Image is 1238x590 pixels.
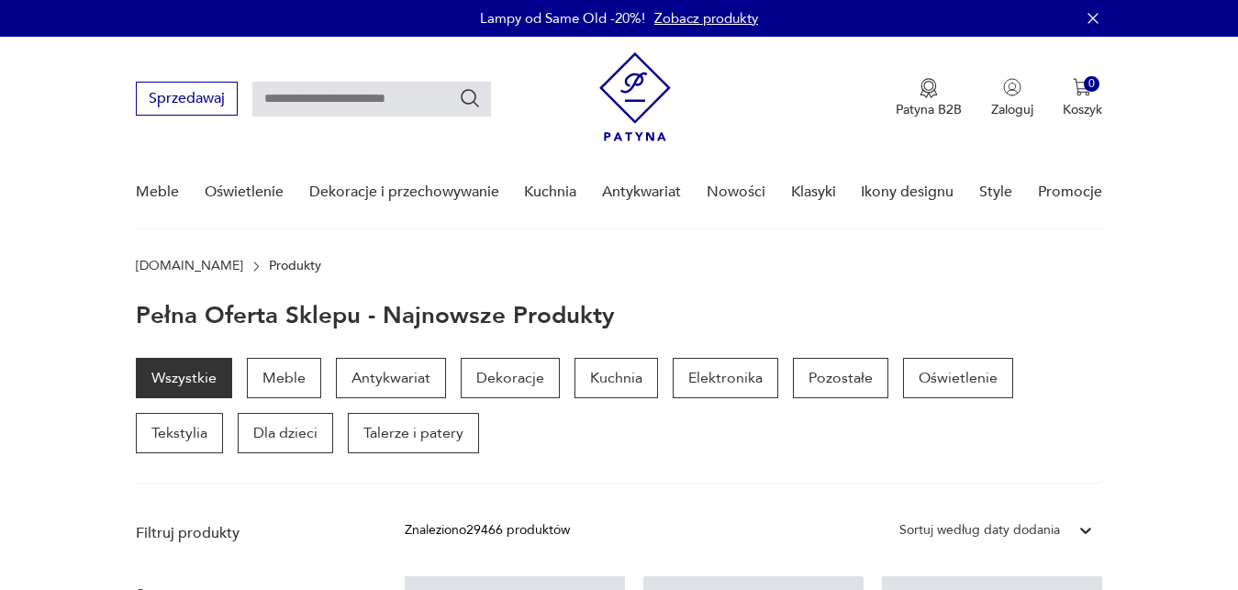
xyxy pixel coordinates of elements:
a: Meble [247,358,321,398]
a: Sprzedawaj [136,94,238,106]
a: Oświetlenie [205,157,284,228]
a: Dla dzieci [238,413,333,453]
img: Patyna - sklep z meblami i dekoracjami vintage [599,52,671,141]
p: Patyna B2B [896,101,962,118]
a: Kuchnia [574,358,658,398]
a: Wszystkie [136,358,232,398]
a: Antykwariat [336,358,446,398]
p: Zaloguj [991,101,1033,118]
a: Ikona medaluPatyna B2B [896,78,962,118]
div: Sortuj według daty dodania [899,520,1060,540]
a: Pozostałe [793,358,888,398]
button: Szukaj [459,87,481,109]
a: Dekoracje [461,358,560,398]
a: Meble [136,157,179,228]
div: Znaleziono 29466 produktów [405,520,570,540]
h1: Pełna oferta sklepu - najnowsze produkty [136,303,615,328]
a: Promocje [1038,157,1102,228]
a: Talerze i patery [348,413,479,453]
button: Zaloguj [991,78,1033,118]
a: Antykwariat [602,157,681,228]
a: Oświetlenie [903,358,1013,398]
p: Filtruj produkty [136,523,361,543]
a: Elektronika [673,358,778,398]
button: Patyna B2B [896,78,962,118]
p: Koszyk [1063,101,1102,118]
a: Ikony designu [861,157,954,228]
img: Ikona koszyka [1073,78,1091,96]
a: Tekstylia [136,413,223,453]
a: Nowości [707,157,765,228]
img: Ikonka użytkownika [1003,78,1021,96]
a: Style [979,157,1012,228]
button: Sprzedawaj [136,82,238,116]
p: Lampy od Same Old -20%! [480,9,645,28]
p: Produkty [269,259,321,273]
a: Kuchnia [524,157,576,228]
a: Dekoracje i przechowywanie [309,157,499,228]
div: 0 [1084,76,1099,92]
img: Ikona medalu [920,78,938,98]
a: Klasyki [791,157,836,228]
button: 0Koszyk [1063,78,1102,118]
a: Zobacz produkty [654,9,758,28]
a: [DOMAIN_NAME] [136,259,243,273]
